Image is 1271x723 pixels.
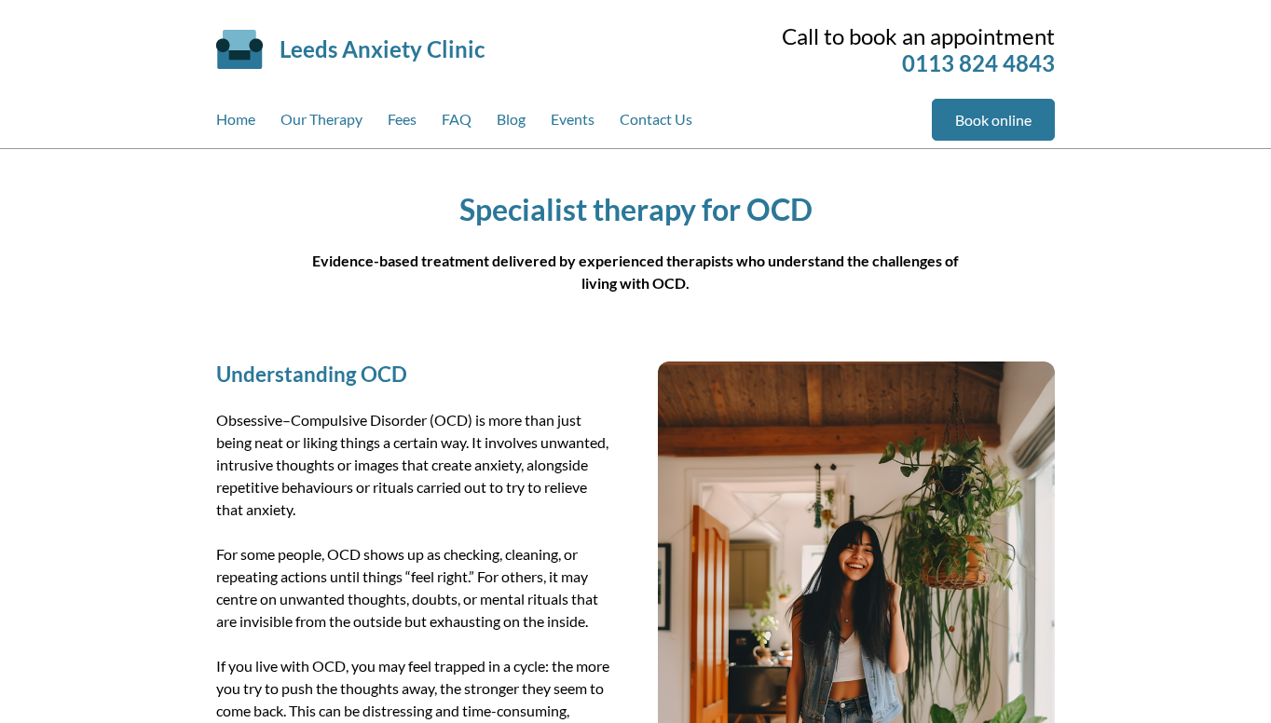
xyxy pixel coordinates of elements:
[216,543,613,633] p: For some people, OCD shows up as checking, cleaning, or repeating actions until things “feel righ...
[309,191,962,227] h1: Specialist therapy for OCD
[932,99,1055,141] a: Book online
[280,99,362,148] a: Our Therapy
[388,99,417,148] a: Fees
[620,99,692,148] a: Contact Us
[216,361,613,387] h2: Understanding OCD
[442,99,471,148] a: FAQ
[216,409,613,521] p: Obsessive–Compulsive Disorder (OCD) is more than just being neat or liking things a certain way. ...
[497,99,526,148] a: Blog
[280,35,485,62] a: Leeds Anxiety Clinic
[216,99,255,148] a: Home
[312,252,959,292] strong: Evidence-based treatment delivered by experienced therapists who understand the challenges of liv...
[551,99,594,148] a: Events
[902,49,1055,76] a: 0113 824 4843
